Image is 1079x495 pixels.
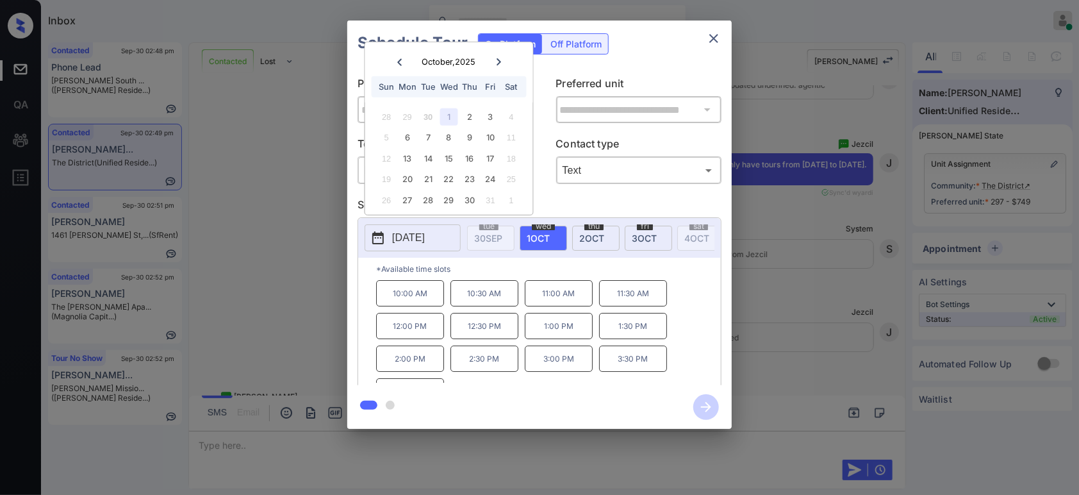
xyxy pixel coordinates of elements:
div: Not available Sunday, September 28th, 2025 [378,108,395,126]
p: 10:30 AM [450,280,518,306]
span: thu [584,222,604,230]
div: Choose Thursday, October 30th, 2025 [461,192,479,209]
div: Thu [461,78,479,96]
div: Not available Saturday, October 4th, 2025 [502,108,520,126]
div: Text [559,160,719,181]
div: Not available Sunday, October 5th, 2025 [378,129,395,146]
div: Choose Friday, October 3rd, 2025 [482,108,499,126]
div: Choose Tuesday, October 28th, 2025 [420,192,437,209]
p: 2:00 PM [376,346,444,372]
div: Not available Sunday, October 26th, 2025 [378,192,395,209]
p: 3:30 PM [599,346,667,372]
button: close [701,26,727,51]
div: Off Platform [544,34,608,54]
button: btn-next [686,390,727,424]
div: Not available Sunday, October 12th, 2025 [378,150,395,167]
p: Select slot [358,197,721,217]
div: Choose Friday, October 24th, 2025 [482,171,499,188]
div: Not available Monday, September 29th, 2025 [399,108,416,126]
h2: Schedule Tour [347,21,478,65]
div: Choose Monday, October 6th, 2025 [399,129,416,146]
p: 2:30 PM [450,346,518,372]
div: Tue [420,78,437,96]
div: Wed [440,78,457,96]
div: Not available Tuesday, September 30th, 2025 [420,108,437,126]
p: 12:30 PM [450,313,518,339]
div: Not available Sunday, October 19th, 2025 [378,171,395,188]
div: Mon [399,78,416,96]
span: wed [532,222,555,230]
p: Preferred community [358,76,523,96]
p: *Available time slots [376,258,721,280]
div: Choose Friday, October 10th, 2025 [482,129,499,146]
span: 3 OCT [632,233,657,244]
div: On Platform [479,34,542,54]
div: Sat [502,78,520,96]
span: 1 OCT [527,233,550,244]
div: date-select [520,226,567,251]
p: Tour type [358,136,523,156]
div: Sun [378,78,395,96]
div: Choose Wednesday, October 1st, 2025 [440,108,457,126]
div: Not available Saturday, November 1st, 2025 [502,192,520,209]
div: date-select [625,226,672,251]
div: Choose Tuesday, October 14th, 2025 [420,150,437,167]
div: Choose Tuesday, October 7th, 2025 [420,129,437,146]
div: Fri [482,78,499,96]
p: Preferred unit [556,76,722,96]
div: Not available Friday, October 31st, 2025 [482,192,499,209]
button: [DATE] [365,224,461,251]
p: 3:00 PM [525,346,593,372]
p: 4:00 PM [376,378,444,405]
span: 2 OCT [579,233,604,244]
div: Choose Monday, October 13th, 2025 [399,150,416,167]
p: 11:30 AM [599,280,667,306]
p: 12:00 PM [376,313,444,339]
div: In Person [361,160,520,181]
div: Choose Thursday, October 16th, 2025 [461,150,479,167]
div: October , 2025 [422,57,476,67]
p: 10:00 AM [376,280,444,306]
div: Choose Monday, October 20th, 2025 [399,171,416,188]
div: Not available Saturday, October 11th, 2025 [502,129,520,146]
span: fri [637,222,653,230]
div: Choose Thursday, October 9th, 2025 [461,129,479,146]
div: Choose Wednesday, October 8th, 2025 [440,129,457,146]
div: Choose Tuesday, October 21st, 2025 [420,171,437,188]
div: date-select [572,226,620,251]
div: Choose Wednesday, October 15th, 2025 [440,150,457,167]
div: Choose Thursday, October 2nd, 2025 [461,108,479,126]
div: Choose Thursday, October 23rd, 2025 [461,171,479,188]
div: Choose Wednesday, October 22nd, 2025 [440,171,457,188]
p: [DATE] [392,230,425,246]
p: Contact type [556,136,722,156]
div: Choose Wednesday, October 29th, 2025 [440,192,457,209]
p: 1:00 PM [525,313,593,339]
div: Choose Friday, October 17th, 2025 [482,150,499,167]
p: 11:00 AM [525,280,593,306]
p: 1:30 PM [599,313,667,339]
div: Choose Monday, October 27th, 2025 [399,192,416,209]
div: month 2025-10 [369,106,529,210]
div: Not available Saturday, October 25th, 2025 [502,171,520,188]
div: Not available Saturday, October 18th, 2025 [502,150,520,167]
